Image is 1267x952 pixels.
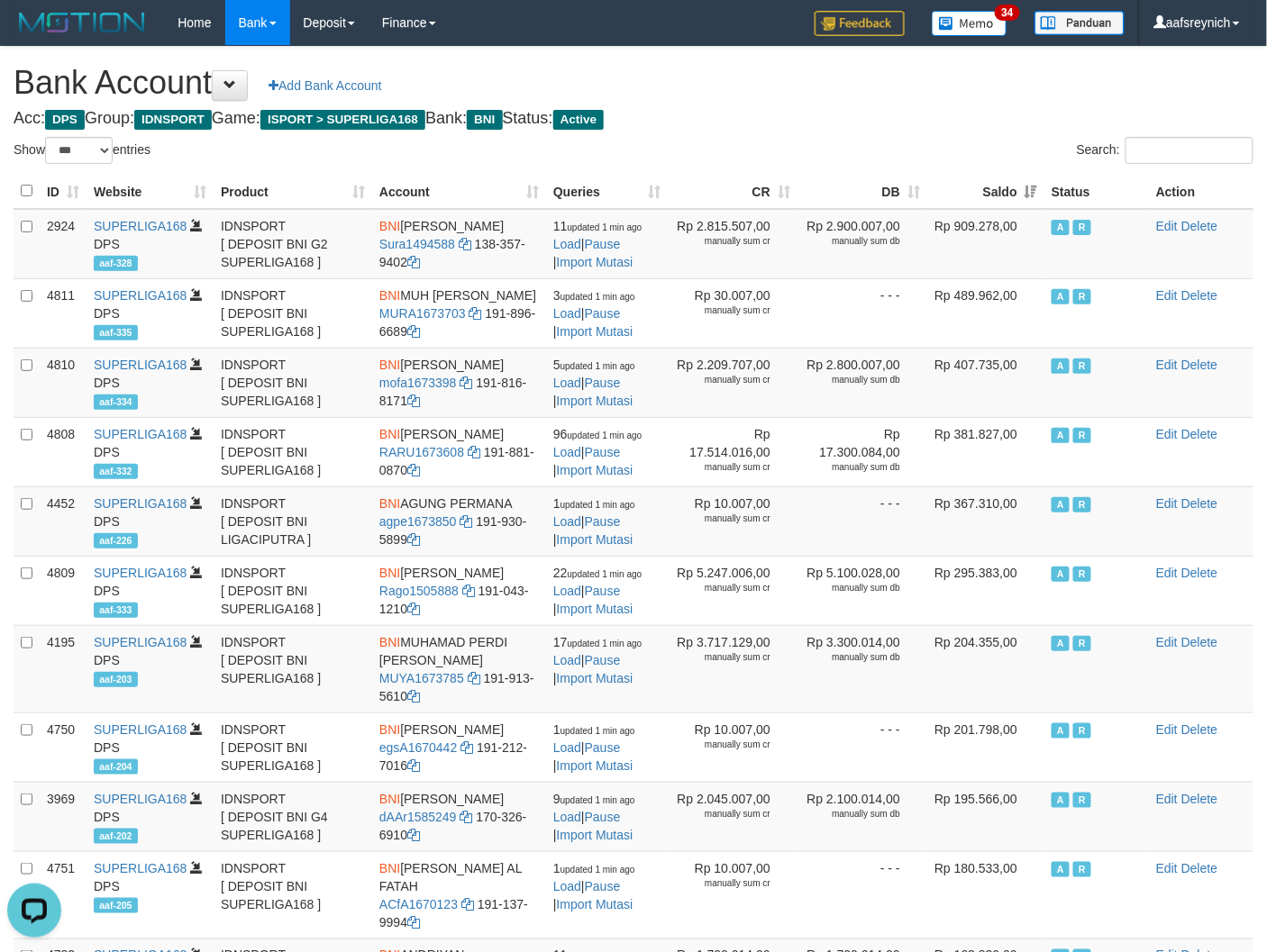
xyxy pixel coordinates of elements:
a: SUPERLIGA168 [94,861,187,875]
img: MOTION_logo.png [14,9,150,36]
td: Rp 17.300.084,00 [798,417,927,486]
span: updated 1 min ago [561,361,635,371]
a: Edit [1156,427,1178,441]
span: Active [1052,428,1070,443]
span: BNI [379,496,400,511]
td: Rp 3.300.014,00 [798,625,927,712]
img: Feedback.jpg [815,11,905,36]
td: AGUNG PERMANA 191-930-5899 [372,486,546,556]
span: IDNSPORT [134,110,212,130]
span: | | [553,288,635,339]
td: DPS [87,782,214,851]
span: 17 [553,635,642,649]
td: DPS [87,348,214,417]
a: SUPERLIGA168 [94,496,187,511]
div: manually sum cr [675,235,770,248]
td: [PERSON_NAME] 191-816-8171 [372,348,546,417]
span: Active [1052,793,1070,808]
a: Copy 1919305899 to clipboard [407,532,420,547]
td: Rp 10.007,00 [668,712,798,782]
span: | | [553,635,642,685]
img: Button%20Memo.svg [932,11,1007,36]
a: Load [553,740,581,755]
td: IDNSPORT [ DEPOSIT BNI LIGACIPUTRA ] [214,486,372,556]
span: Active [1052,289,1070,304]
span: updated 1 min ago [561,865,635,875]
span: Running [1073,358,1091,374]
a: Delete [1181,861,1217,875]
td: Rp 295.383,00 [927,556,1044,625]
span: aaf-226 [94,533,138,549]
a: ACfA1670123 [379,897,458,911]
td: 4809 [40,556,87,625]
a: Edit [1156,566,1178,580]
a: Delete [1181,792,1217,806]
td: 4811 [40,278,87,348]
th: Product: activate to sort column ascending [214,174,372,209]
td: IDNSPORT [ DEPOSIT BNI SUPERLIGA168 ] [214,278,372,348]
span: BNI [379,288,400,303]
td: Rp 3.717.129,00 [668,625,798,712]
span: aaf-205 [94,898,138,913]
span: Running [1073,428,1091,443]
td: Rp 10.007,00 [668,851,798,938]
a: Copy egsA1670442 to clipboard [460,740,473,755]
span: ISPORT > SUPERLIGA168 [260,110,425,130]
td: 4195 [40,625,87,712]
span: 11 [553,219,642,233]
a: Load [553,445,581,459]
a: Load [553,584,581,598]
a: Edit [1156,722,1178,737]
a: Load [553,376,581,390]
a: Delete [1181,288,1217,303]
span: updated 1 min ago [561,500,635,510]
span: BNI [379,861,400,875]
div: manually sum db [805,651,900,664]
td: Rp 2.800.007,00 [798,348,927,417]
span: aaf-203 [94,672,138,687]
th: ID: activate to sort column ascending [40,174,87,209]
a: Edit [1156,635,1178,649]
span: BNI [467,110,502,130]
a: Delete [1181,722,1217,737]
td: IDNSPORT [ DEPOSIT BNI SUPERLIGA168 ] [214,851,372,938]
td: Rp 17.514.016,00 [668,417,798,486]
div: manually sum cr [675,582,770,594]
a: Delete [1181,635,1217,649]
td: DPS [87,625,214,712]
span: 34 [995,5,1019,21]
td: IDNSPORT [ DEPOSIT BNI SUPERLIGA168 ] [214,556,372,625]
span: | | [553,861,635,911]
span: Running [1073,636,1091,651]
a: Load [553,306,581,321]
a: Copy Rago1505888 to clipboard [462,584,475,598]
a: Edit [1156,792,1178,806]
span: Running [1073,220,1091,235]
span: 9 [553,792,635,806]
td: Rp 201.798,00 [927,712,1044,782]
span: BNI [379,358,400,372]
th: CR: activate to sort column ascending [668,174,798,209]
td: 4808 [40,417,87,486]
a: Import Mutasi [557,532,633,547]
a: Copy mofa1673398 to clipboard [460,376,473,390]
a: Copy 1910431210 to clipboard [407,602,420,616]
a: SUPERLIGA168 [94,358,187,372]
td: Rp 489.962,00 [927,278,1044,348]
a: SUPERLIGA168 [94,219,187,233]
a: Pause [585,306,621,321]
a: mofa1673398 [379,376,457,390]
div: manually sum db [805,235,900,248]
td: 4452 [40,486,87,556]
td: DPS [87,556,214,625]
span: Running [1073,723,1091,739]
span: Running [1073,289,1091,304]
td: 2924 [40,209,87,279]
a: Pause [585,879,621,893]
td: 4750 [40,712,87,782]
td: IDNSPORT [ DEPOSIT BNI SUPERLIGA168 ] [214,417,372,486]
td: Rp 2.900.007,00 [798,209,927,279]
a: Copy 1383579402 to clipboard [407,255,420,269]
a: SUPERLIGA168 [94,792,187,806]
a: SUPERLIGA168 [94,635,187,649]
